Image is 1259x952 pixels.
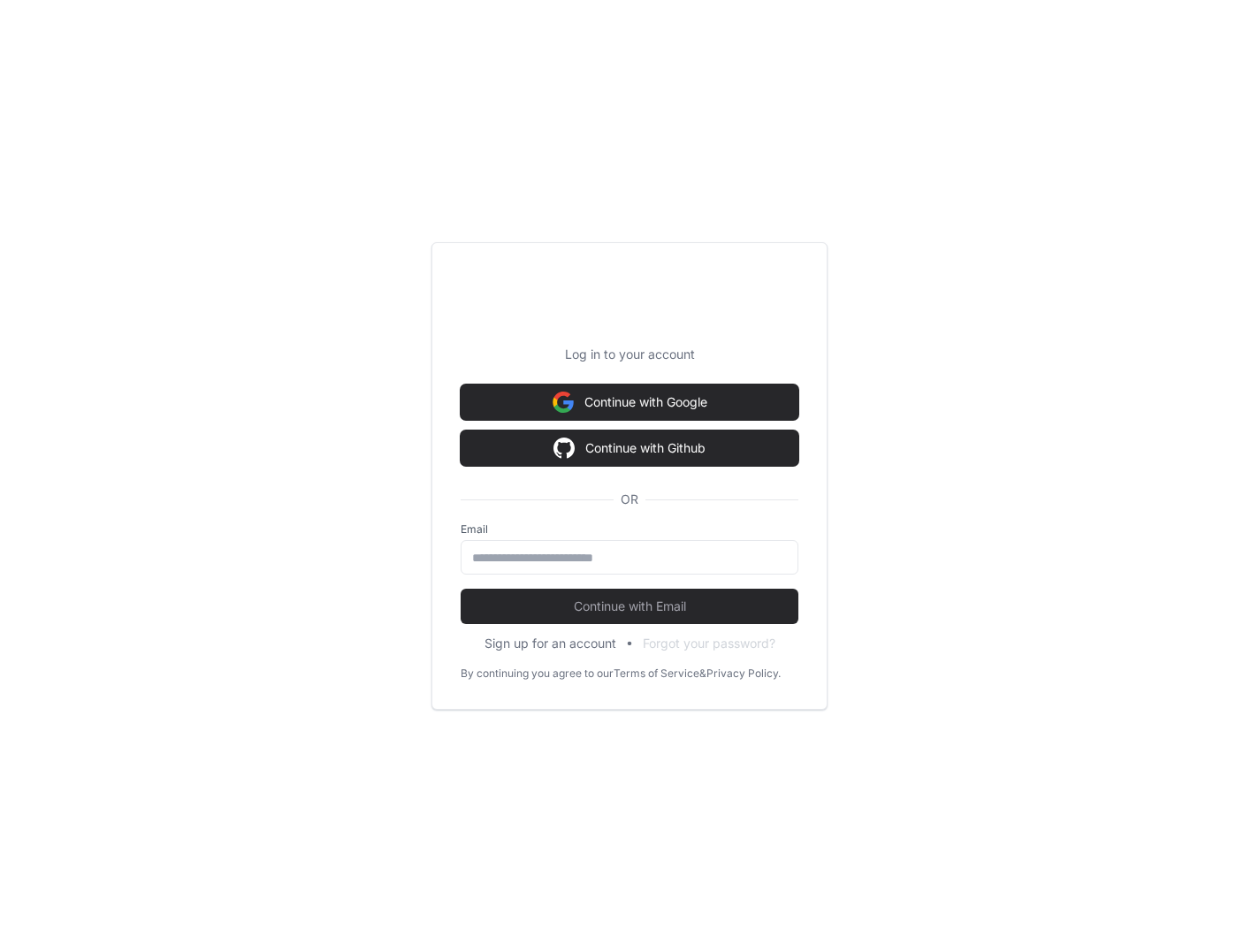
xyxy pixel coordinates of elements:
[461,589,798,624] button: Continue with Email
[485,635,616,652] button: Sign up for an account
[461,522,798,537] label: Email
[461,385,798,420] button: Continue with Google
[706,666,781,681] a: Privacy Policy.
[553,430,575,466] img: Sign in with google
[614,666,699,681] a: Terms of Service
[699,666,706,681] div: &
[461,666,614,681] div: By continuing you agree to our
[461,430,798,466] button: Continue with Github
[461,598,798,615] span: Continue with Email
[643,635,775,652] button: Forgot your password?
[553,385,574,420] img: Sign in with google
[614,491,645,508] span: OR
[461,346,798,363] p: Log in to your account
